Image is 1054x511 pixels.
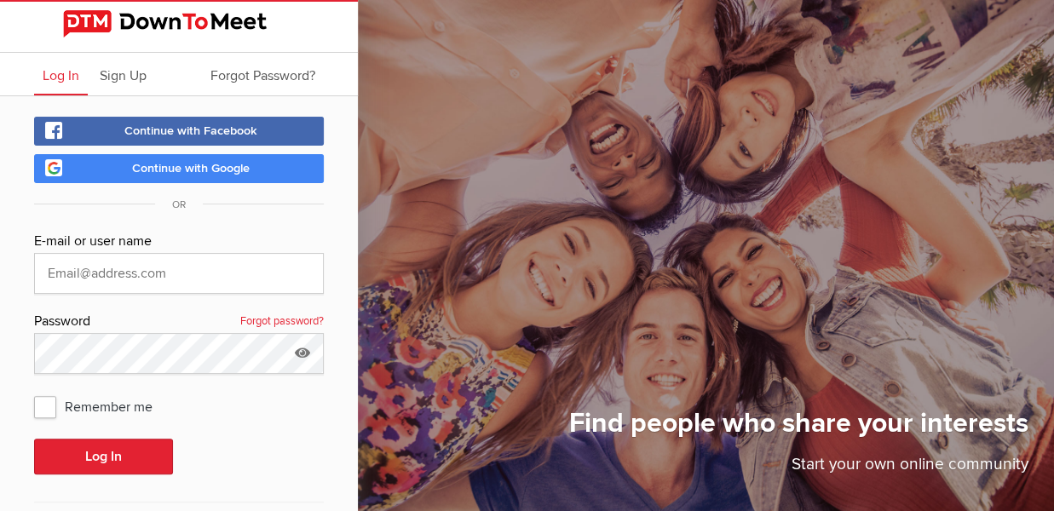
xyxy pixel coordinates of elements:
div: E-mail or user name [34,231,324,253]
h1: Find people who share your interests [569,406,1028,452]
input: Email@address.com [34,253,324,294]
a: Sign Up [91,53,155,95]
span: Continue with Facebook [124,123,257,138]
span: Log In [43,67,79,84]
a: Continue with Facebook [34,117,324,146]
div: Password [34,311,324,333]
a: Forgot Password? [202,53,324,95]
button: Log In [34,439,173,474]
p: Start your own online community [569,452,1028,485]
a: Log In [34,53,88,95]
img: DownToMeet [63,10,295,37]
a: Continue with Google [34,154,324,183]
span: Continue with Google [132,161,250,175]
span: OR [155,198,203,211]
a: Forgot password? [240,311,324,333]
span: Sign Up [100,67,147,84]
span: Remember me [34,391,170,422]
span: Forgot Password? [210,67,315,84]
